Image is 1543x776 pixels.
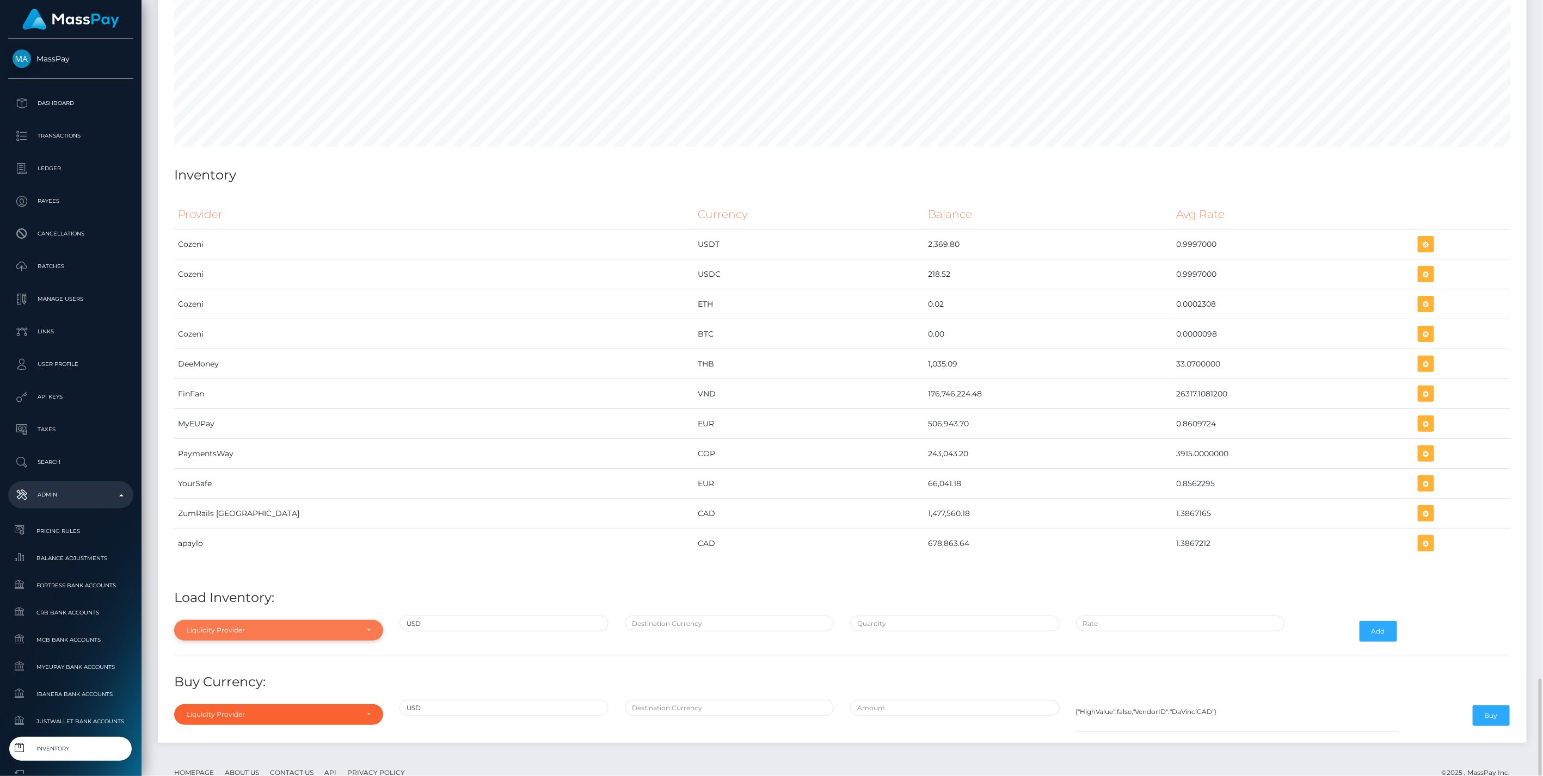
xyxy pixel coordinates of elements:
[694,529,924,558] td: CAD
[8,90,133,117] a: Dashboard
[13,742,129,755] span: Inventory
[8,285,133,313] a: Manage Users
[174,166,1510,185] h4: Inventory
[13,487,129,503] p: Admin
[13,49,31,68] img: MassPay
[8,188,133,215] a: Payees
[694,469,924,499] td: EUR
[174,409,694,439] td: MyEUPay
[8,449,133,476] a: Search
[1473,705,1510,726] button: Buy
[13,661,129,673] span: MyEUPay Bank Accounts
[694,379,924,409] td: VND
[1172,409,1413,439] td: 0.8609724
[694,349,924,379] td: THB
[174,620,383,641] button: Liquidity Provider
[174,673,1510,692] h4: Buy Currency:
[694,289,924,319] td: ETH
[8,601,133,624] a: CRB Bank Accounts
[8,220,133,247] a: Cancellations
[1172,289,1413,319] td: 0.0002308
[8,155,133,182] a: Ledger
[925,289,1173,319] td: 0.02
[8,416,133,443] a: Taxes
[8,351,133,378] a: User Profile
[694,229,924,259] td: USDT
[13,324,129,340] p: Links
[13,128,129,144] p: Transactions
[850,700,1059,716] input: Amount
[1172,529,1413,558] td: 1.3867212
[399,616,608,631] input: Source Currency
[174,499,694,529] td: ZumRails [GEOGRAPHIC_DATA]
[694,499,924,529] td: CAD
[1172,229,1413,259] td: 0.9997000
[8,122,133,150] a: Transactions
[694,200,924,229] th: Currency
[1172,319,1413,349] td: 0.0000098
[13,525,129,537] span: Pricing Rules
[925,200,1173,229] th: Balance
[8,383,133,411] a: API Keys
[174,529,694,558] td: apaylo
[8,628,133,651] a: MCB Bank Accounts
[8,519,133,543] a: Pricing Rules
[13,389,129,405] p: API Keys
[694,259,924,289] td: USDC
[1172,499,1413,529] td: 1.3867165
[8,737,133,760] a: Inventory
[187,710,358,719] div: Liquidity Provider
[13,454,129,470] p: Search
[13,579,129,592] span: Fortress Bank Accounts
[174,289,694,319] td: Cozeni
[1076,700,1398,732] textarea: {"HighValue":false,"VendorID":"DaVinciCAD"}
[8,655,133,679] a: MyEUPay Bank Accounts
[174,229,694,259] td: Cozeni
[8,253,133,280] a: Batches
[13,226,129,242] p: Cancellations
[1172,200,1413,229] th: Avg Rate
[174,439,694,469] td: PaymentsWay
[8,481,133,508] a: Admin
[13,715,129,728] span: JustWallet Bank Accounts
[925,499,1173,529] td: 1,477,560.18
[1172,379,1413,409] td: 26317.1081200
[13,634,129,646] span: MCB Bank Accounts
[694,439,924,469] td: COP
[694,319,924,349] td: BTC
[13,356,129,373] p: User Profile
[925,259,1173,289] td: 218.52
[174,319,694,349] td: Cozeni
[22,9,119,30] img: MassPay Logo
[625,616,834,631] input: Destination Currency
[174,704,383,725] button: Liquidity Provider
[1172,349,1413,379] td: 33.0700000
[174,379,694,409] td: FinFan
[187,626,358,635] div: Liquidity Provider
[925,409,1173,439] td: 506,943.70
[13,421,129,438] p: Taxes
[8,710,133,733] a: JustWallet Bank Accounts
[625,700,834,716] input: Destination Currency
[13,291,129,307] p: Manage Users
[925,229,1173,259] td: 2,369.80
[174,469,694,499] td: YourSafe
[1076,616,1285,631] input: Rate
[174,259,694,289] td: Cozeni
[8,54,133,64] span: MassPay
[8,574,133,597] a: Fortress Bank Accounts
[13,160,129,177] p: Ledger
[174,200,694,229] th: Provider
[8,547,133,570] a: Balance Adjustments
[174,588,1510,607] h4: Load Inventory:
[8,682,133,706] a: Ibanera Bank Accounts
[1172,439,1413,469] td: 3915.0000000
[925,469,1173,499] td: 66,041.18
[13,688,129,700] span: Ibanera Bank Accounts
[13,606,129,619] span: CRB Bank Accounts
[850,616,1059,631] input: Quantity
[1172,259,1413,289] td: 0.9997000
[13,258,129,275] p: Batches
[399,700,608,716] input: Source Currency
[925,529,1173,558] td: 678,863.64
